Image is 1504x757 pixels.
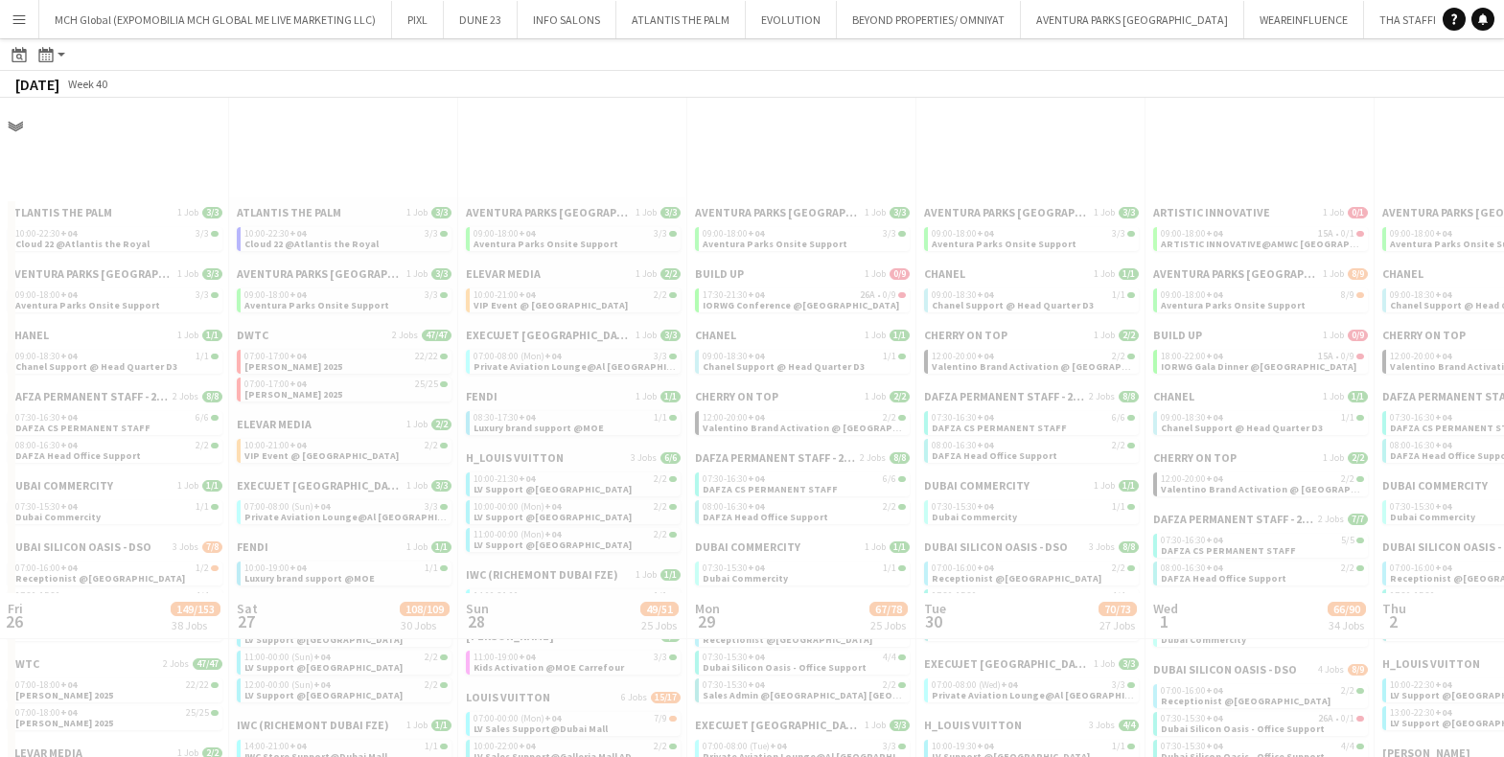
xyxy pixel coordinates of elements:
button: ATLANTIS THE PALM [616,1,746,38]
button: EVOLUTION [746,1,837,38]
button: WEAREINFLUENCE [1244,1,1364,38]
button: PIXL [392,1,444,38]
span: Week 40 [63,77,111,91]
button: BEYOND PROPERTIES/ OMNIYAT [837,1,1021,38]
button: THA STAFFING [1364,1,1468,38]
button: MCH Global (EXPOMOBILIA MCH GLOBAL ME LIVE MARKETING LLC) [39,1,392,38]
button: INFO SALONS [518,1,616,38]
button: DUNE 23 [444,1,518,38]
div: [DATE] [15,75,59,94]
button: AVENTURA PARKS [GEOGRAPHIC_DATA] [1021,1,1244,38]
